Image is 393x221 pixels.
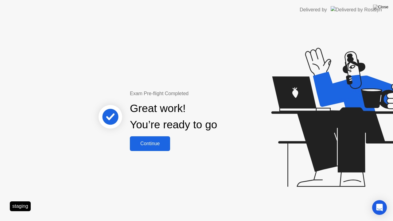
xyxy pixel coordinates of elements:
img: Delivered by Rosalyn [331,6,382,13]
div: Exam Pre-flight Completed [130,90,257,97]
div: Continue [132,141,168,146]
div: Open Intercom Messenger [372,200,387,215]
div: Delivered by [300,6,327,14]
img: Close [373,5,388,10]
div: Great work! You’re ready to go [130,100,217,133]
button: Continue [130,136,170,151]
div: staging [10,201,31,211]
